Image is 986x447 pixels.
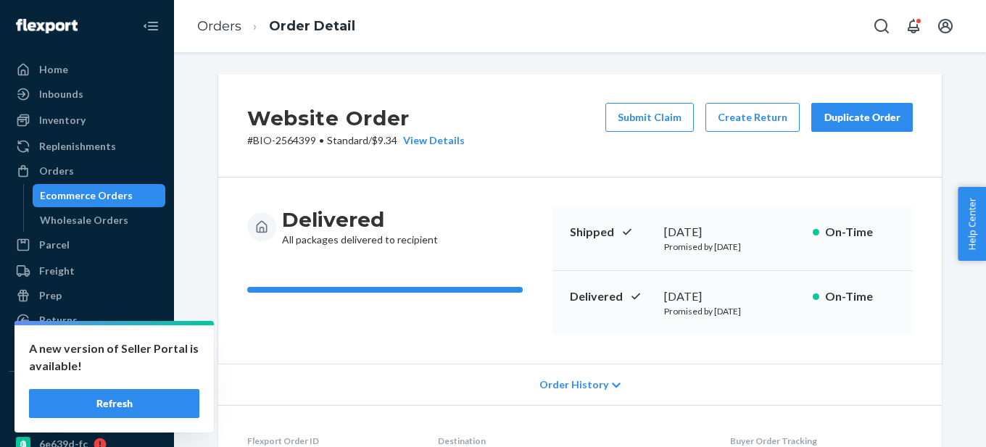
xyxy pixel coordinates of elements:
[958,187,986,261] button: Help Center
[39,87,83,101] div: Inbounds
[9,83,165,106] a: Inbounds
[664,305,801,317] p: Promised by [DATE]
[16,19,78,33] img: Flexport logo
[9,259,165,283] a: Freight
[664,224,801,241] div: [DATE]
[186,5,367,48] ol: breadcrumbs
[247,133,465,148] p: # BIO-2564399 / $9.34
[282,206,438,233] h3: Delivered
[9,159,165,183] a: Orders
[570,288,652,305] p: Delivered
[247,435,415,447] dt: Flexport Order ID
[282,206,438,247] div: All packages delivered to recipient
[664,288,801,305] div: [DATE]
[9,309,165,332] a: Returns
[811,103,913,132] button: Duplicate Order
[705,103,800,132] button: Create Return
[9,233,165,256] a: Parcel
[39,62,68,77] div: Home
[664,241,801,253] p: Promised by [DATE]
[29,340,199,375] p: A new version of Seller Portal is available!
[269,18,355,34] a: Order Detail
[539,377,608,392] span: Order History
[39,139,116,154] div: Replenishments
[438,435,708,447] dt: Destination
[197,18,241,34] a: Orders
[39,164,74,178] div: Orders
[319,134,324,146] span: •
[730,435,913,447] dt: Buyer Order Tracking
[33,209,166,232] a: Wholesale Orders
[9,109,165,132] a: Inventory
[327,134,368,146] span: Standard
[39,288,62,303] div: Prep
[931,12,960,41] button: Open account menu
[570,224,652,241] p: Shipped
[899,12,928,41] button: Open notifications
[9,335,165,358] a: Reporting
[824,110,900,125] div: Duplicate Order
[605,103,694,132] button: Submit Claim
[867,12,896,41] button: Open Search Box
[40,213,128,227] div: Wholesale Orders
[247,103,465,133] h2: Website Order
[825,224,895,241] p: On-Time
[39,313,78,327] div: Returns
[29,389,199,418] button: Refresh
[136,12,165,41] button: Close Navigation
[397,133,465,148] button: View Details
[9,383,165,406] button: Integrations
[9,284,165,307] a: Prep
[40,188,133,203] div: Ecommerce Orders
[825,288,895,305] p: On-Time
[39,264,75,278] div: Freight
[9,58,165,81] a: Home
[39,113,86,128] div: Inventory
[9,135,165,158] a: Replenishments
[9,408,165,431] a: f12898-4
[39,238,70,252] div: Parcel
[33,184,166,207] a: Ecommerce Orders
